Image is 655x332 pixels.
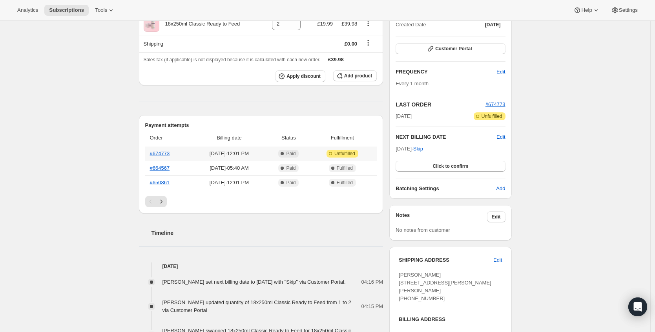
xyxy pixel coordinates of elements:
[413,145,423,153] span: Skip
[480,19,505,30] button: [DATE]
[144,57,321,62] span: Sales tax (if applicable) is not displayed because it is calculated with each new order.
[345,41,358,47] span: £0.00
[628,297,647,316] div: Open Intercom Messenger
[496,133,505,141] button: Edit
[312,134,372,142] span: Fulfillment
[432,163,468,169] span: Click to confirm
[344,73,372,79] span: Add product
[286,180,296,186] span: Paid
[396,68,496,76] h2: FREQUENCY
[485,101,505,107] a: #674773
[361,278,383,286] span: 04:16 PM
[361,303,383,310] span: 04:15 PM
[341,21,357,27] span: £39.98
[139,262,383,270] h4: [DATE]
[162,299,351,313] span: [PERSON_NAME] updated quantity of 18x250ml Classic Ready to Feed from 1 to 2 via Customer Portal
[90,5,120,16] button: Tools
[193,134,265,142] span: Billing date
[337,165,353,171] span: Fulfilled
[162,279,346,285] span: [PERSON_NAME] set next billing date to [DATE] with "Skip" via Customer Portal.
[396,227,450,233] span: No notes from customer
[317,21,333,27] span: £19.99
[95,7,107,13] span: Tools
[328,57,344,62] span: £39.98
[396,146,423,152] span: [DATE] ·
[286,150,296,157] span: Paid
[399,272,491,301] span: [PERSON_NAME] [STREET_ADDRESS][PERSON_NAME][PERSON_NAME] [PHONE_NUMBER]
[286,165,296,171] span: Paid
[13,5,43,16] button: Analytics
[333,70,377,81] button: Add product
[362,19,374,28] button: Product actions
[606,5,642,16] button: Settings
[396,81,429,86] span: Every 1 month
[150,150,170,156] a: #674773
[581,7,592,13] span: Help
[362,39,374,47] button: Shipping actions
[491,182,510,195] button: Add
[334,150,355,157] span: Unfulfilled
[493,256,502,264] span: Edit
[619,7,638,13] span: Settings
[276,70,325,82] button: Apply discount
[150,180,170,185] a: #650861
[492,66,510,78] button: Edit
[569,5,604,16] button: Help
[151,229,383,237] h2: Timeline
[49,7,84,13] span: Subscriptions
[44,5,89,16] button: Subscriptions
[193,179,265,187] span: [DATE] · 12:01 PM
[396,211,487,222] h3: Notes
[496,185,505,193] span: Add
[399,256,493,264] h3: SHIPPING ADDRESS
[396,101,485,108] h2: LAST ORDER
[396,112,412,120] span: [DATE]
[435,46,472,52] span: Customer Portal
[145,196,377,207] nav: Pagination
[145,121,377,129] h2: Payment attempts
[150,165,170,171] a: #664567
[269,134,308,142] span: Status
[482,113,502,119] span: Unfulfilled
[489,254,507,266] button: Edit
[409,143,428,155] button: Skip
[337,180,353,186] span: Fulfilled
[193,164,265,172] span: [DATE] · 05:40 AM
[485,22,501,28] span: [DATE]
[193,150,265,158] span: [DATE] · 12:01 PM
[286,73,321,79] span: Apply discount
[496,68,505,76] span: Edit
[17,7,38,13] span: Analytics
[487,211,505,222] button: Edit
[396,133,496,141] h2: NEXT BILLING DATE
[156,196,167,207] button: Next
[145,129,192,147] th: Order
[159,20,240,28] div: 18x250ml Classic Ready to Feed
[396,185,496,193] h6: Batching Settings
[396,161,505,172] button: Click to confirm
[139,35,263,52] th: Shipping
[396,21,426,29] span: Created Date
[492,214,501,220] span: Edit
[399,315,502,323] h3: BILLING ADDRESS
[396,43,505,54] button: Customer Portal
[485,101,505,108] button: #674773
